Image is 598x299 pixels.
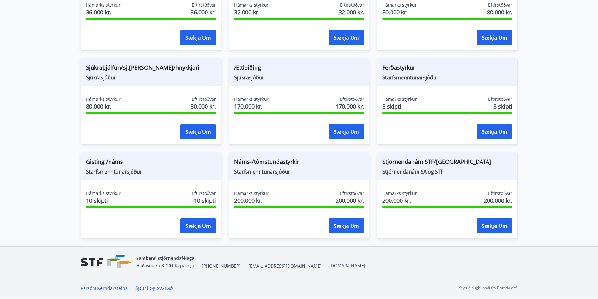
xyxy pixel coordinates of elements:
[86,190,121,196] span: Hámarks styrkur
[234,168,364,175] span: Starfsmenntunarsjóður
[248,263,322,269] span: [EMAIL_ADDRESS][DOMAIN_NAME]
[488,2,512,8] span: Eftirstöðvar
[382,63,512,74] span: Ferðastyrkur
[488,96,512,102] span: Eftirstöðvar
[234,2,269,8] span: Hámarks styrkur
[86,74,216,81] span: Sjúkrasjóður
[192,190,216,196] span: Eftirstöðvar
[382,96,417,102] span: Hámarks styrkur
[477,218,512,233] button: Sækja um
[81,285,128,291] a: Persónuverndarstefna
[234,158,364,168] span: Náms-/tómstundastyrkir
[340,96,364,102] span: Eftirstöðvar
[86,158,216,168] span: Gisting /náms
[234,63,364,74] span: Ættleiðing
[202,263,241,269] span: [PHONE_NUMBER]
[180,218,216,233] button: Sækja um
[234,102,269,110] span: 170.000 kr.
[192,2,216,8] span: Eftirstöðvar
[382,8,417,16] span: 80.000 kr.
[382,196,417,205] span: 200.000 kr.
[340,2,364,8] span: Eftirstöðvar
[493,102,512,110] span: 3 skipti
[234,8,269,16] span: 32.000 kr.
[86,102,121,110] span: 80.000 kr.
[336,196,364,205] span: 200.000 kr.
[86,168,216,175] span: Starfsmenntunarsjóður
[329,30,364,45] button: Sækja um
[81,255,131,269] img: vjCaq2fThgY3EUYqSgpjEiBg6WP39ov69hlhuPVN.png
[382,158,512,168] span: Stjórnendanám STF/[GEOGRAPHIC_DATA]
[191,8,216,16] span: 36.000 kr.
[329,124,364,139] button: Sækja um
[458,285,518,291] p: Keyrt á hugbúnaði frá Dorado ehf.
[86,8,121,16] span: 36.000 kr.
[86,63,216,74] span: Sjúkraþjálfun/sj.[PERSON_NAME]/hnykkjari
[382,74,512,81] span: Starfsmenntunarsjóður
[477,30,512,45] button: Sækja um
[86,196,121,205] span: 10 skipti
[234,96,269,102] span: Hámarks styrkur
[339,8,364,16] span: 32.000 kr.
[180,124,216,139] button: Sækja um
[487,8,512,16] span: 80.000 kr.
[488,190,512,196] span: Eftirstöðvar
[234,74,364,81] span: Sjúkrasjóður
[192,96,216,102] span: Eftirstöðvar
[234,190,269,196] span: Hámarks styrkur
[477,124,512,139] button: Sækja um
[340,190,364,196] span: Eftirstöðvar
[191,102,216,110] span: 80.000 kr.
[382,2,417,8] span: Hámarks styrkur
[136,255,194,261] span: Samband stjórnendafélaga
[234,196,269,205] span: 200.000 kr.
[86,96,121,102] span: Hámarks styrkur
[336,102,364,110] span: 170.000 kr.
[382,168,512,175] span: Stjórnendanám SA og STF
[194,196,216,205] span: 10 skipti
[382,102,417,110] span: 3 skipti
[484,196,512,205] span: 200.000 kr.
[135,285,173,291] a: Spurt og svarað
[136,263,194,269] span: Hlíðasmára 8, 201 Kópavogi
[382,190,417,196] span: Hámarks styrkur
[329,263,365,269] a: [DOMAIN_NAME]
[86,2,121,8] span: Hámarks styrkur
[180,30,216,45] button: Sækja um
[329,218,364,233] button: Sækja um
